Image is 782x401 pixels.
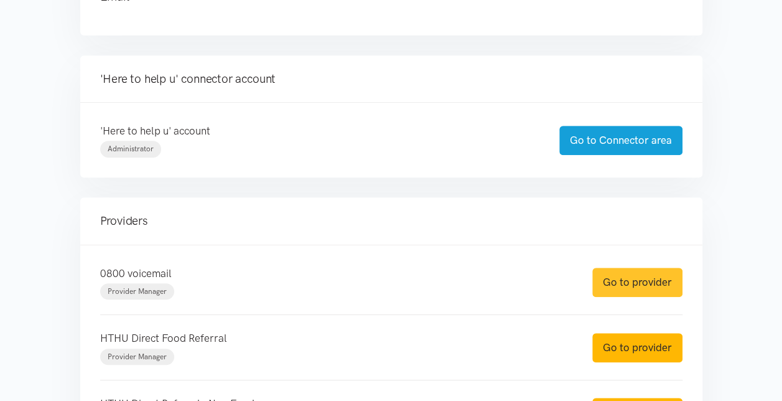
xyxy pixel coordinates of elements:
[592,333,682,362] a: Go to provider
[592,268,682,297] a: Go to provider
[100,265,567,282] p: 0800 voicemail
[108,144,154,153] span: Administrator
[100,330,567,347] p: HTHU Direct Food Referral
[100,212,682,230] h4: Providers
[559,126,682,155] a: Go to Connector area
[108,287,167,296] span: Provider Manager
[100,70,682,88] h4: 'Here to help u' connector account
[108,352,167,361] span: Provider Manager
[100,123,534,139] p: 'Here to help u' account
